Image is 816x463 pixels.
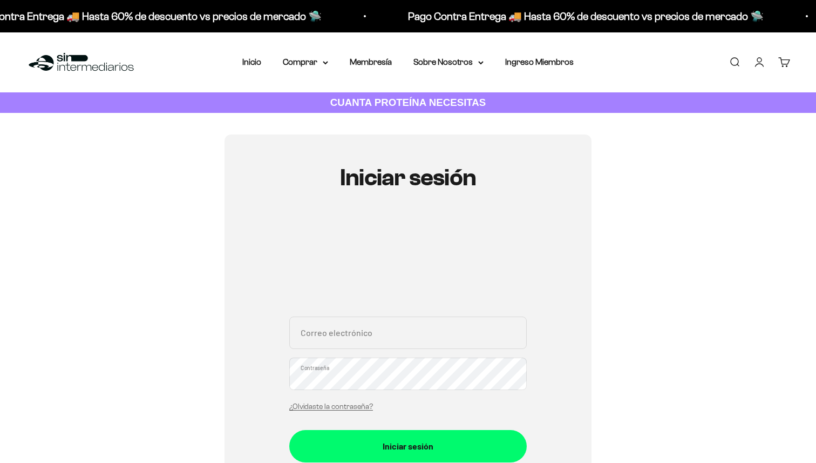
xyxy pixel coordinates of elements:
summary: Comprar [283,55,328,69]
p: Pago Contra Entrega 🚚 Hasta 60% de descuento vs precios de mercado 🛸 [408,8,764,25]
a: Ingreso Miembros [505,57,574,66]
strong: CUANTA PROTEÍNA NECESITAS [330,97,486,108]
summary: Sobre Nosotros [413,55,484,69]
a: ¿Olvidaste la contraseña? [289,402,373,411]
button: Iniciar sesión [289,430,527,462]
a: Membresía [350,57,392,66]
div: Iniciar sesión [311,439,505,453]
h1: Iniciar sesión [289,165,527,191]
iframe: Social Login Buttons [289,223,527,304]
a: Inicio [242,57,261,66]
